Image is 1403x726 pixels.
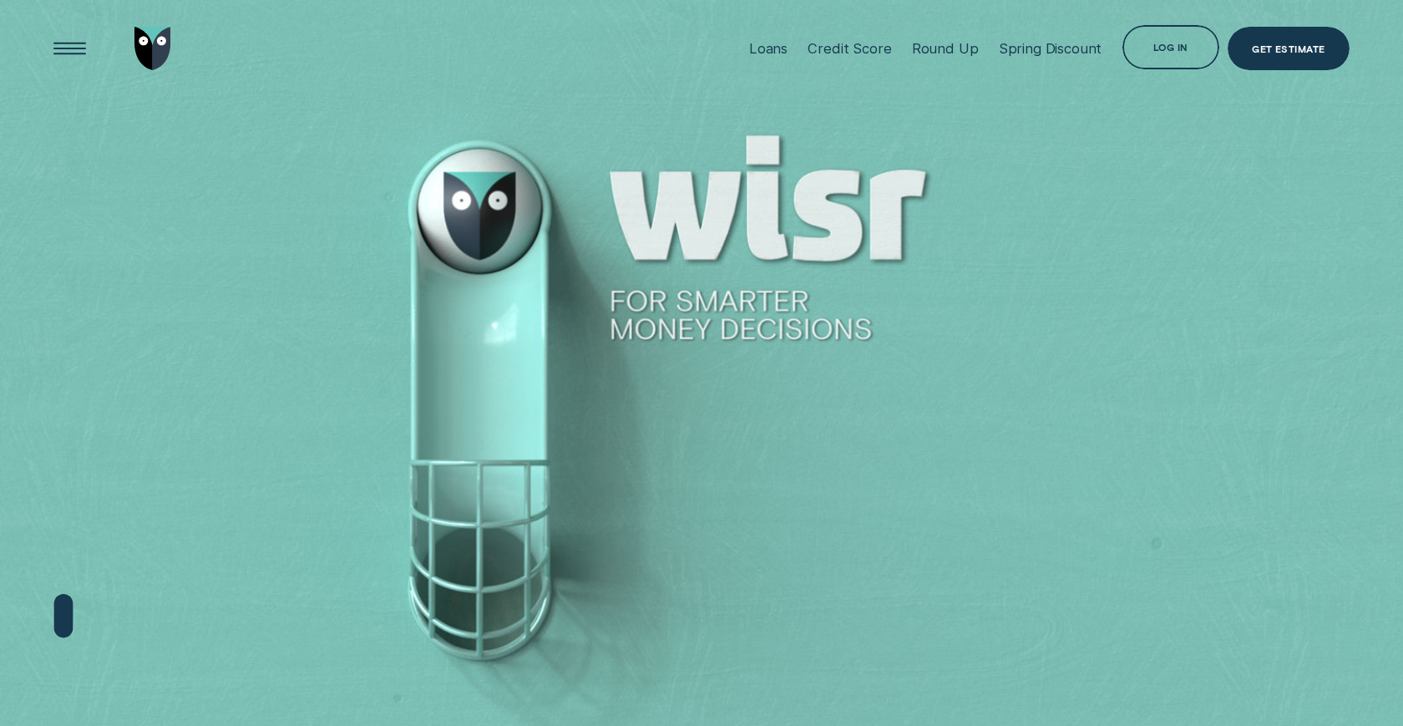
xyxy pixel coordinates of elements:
div: Credit Score [808,40,891,57]
button: Log in [1122,25,1220,69]
button: Open Menu [48,27,91,70]
a: Get Estimate [1228,27,1350,70]
img: Wisr [134,27,171,70]
div: Round Up [912,40,979,57]
div: Loans [749,40,788,57]
div: Spring Discount [999,40,1102,57]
